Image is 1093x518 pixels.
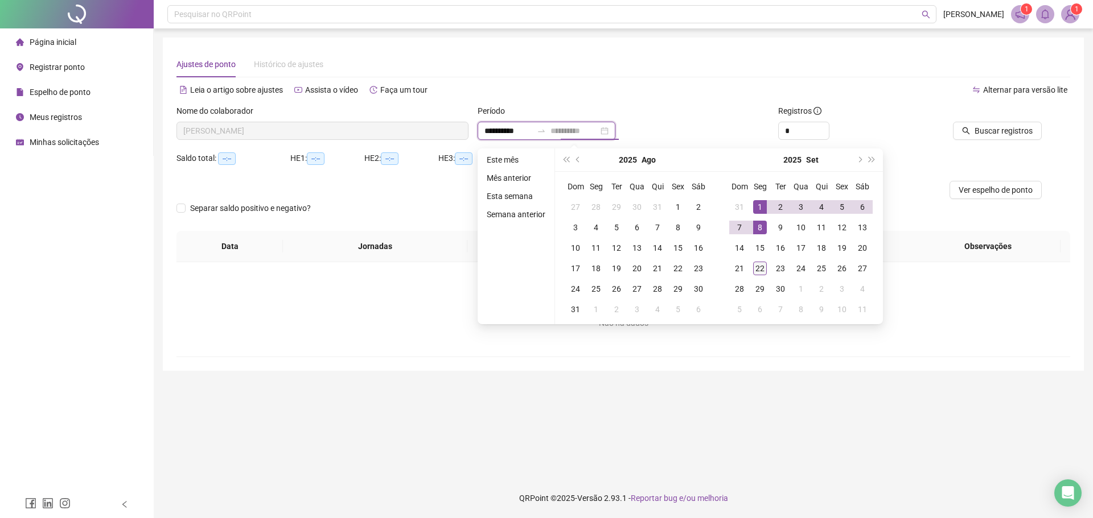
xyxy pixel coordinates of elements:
[856,302,869,316] div: 11
[924,240,1051,252] span: Observações
[770,279,791,299] td: 2025-09-30
[307,152,324,165] span: --:--
[794,221,808,234] div: 10
[729,279,750,299] td: 2025-09-28
[753,282,767,296] div: 29
[16,88,24,96] span: file
[815,262,828,275] div: 25
[794,262,808,275] div: 24
[121,500,129,508] span: left
[610,221,623,234] div: 5
[478,105,512,117] label: Período
[627,299,647,320] td: 2025-09-03
[455,152,472,165] span: --:--
[647,197,668,217] td: 2025-07-31
[651,282,664,296] div: 28
[832,279,852,299] td: 2025-10-03
[647,176,668,197] th: Qui
[565,217,586,238] td: 2025-08-03
[783,148,802,171] button: year panel
[467,231,582,262] th: Entrada 1
[770,176,791,197] th: Ter
[688,279,709,299] td: 2025-08-30
[811,238,832,258] td: 2025-09-18
[627,176,647,197] th: Qua
[254,60,323,69] span: Histórico de ajustes
[688,176,709,197] th: Sáb
[651,221,664,234] div: 7
[537,126,546,135] span: to
[176,60,236,69] span: Ajustes de ponto
[589,221,603,234] div: 4
[627,197,647,217] td: 2025-07-30
[627,258,647,279] td: 2025-08-20
[438,152,512,165] div: HE 3:
[815,282,828,296] div: 2
[1021,3,1032,15] sup: 1
[586,176,606,197] th: Seg
[959,184,1033,196] span: Ver espelho de ponto
[589,200,603,214] div: 28
[856,200,869,214] div: 6
[668,176,688,197] th: Sex
[688,258,709,279] td: 2025-08-23
[770,238,791,258] td: 2025-09-16
[1062,6,1079,23] img: 83313
[729,238,750,258] td: 2025-09-14
[1025,5,1029,13] span: 1
[950,181,1042,199] button: Ver espelho de ponto
[25,498,36,509] span: facebook
[565,176,586,197] th: Dom
[750,238,770,258] td: 2025-09-15
[16,113,24,121] span: clock-circle
[176,152,290,165] div: Saldo total:
[218,152,236,165] span: --:--
[791,217,811,238] td: 2025-09-10
[832,258,852,279] td: 2025-09-26
[589,282,603,296] div: 25
[774,282,787,296] div: 30
[962,127,970,135] span: search
[630,262,644,275] div: 20
[589,302,603,316] div: 1
[692,200,705,214] div: 2
[733,241,746,255] div: 14
[186,202,315,214] span: Separar saldo positivo e negativo?
[671,262,685,275] div: 22
[813,107,821,115] span: info-circle
[671,221,685,234] div: 8
[586,238,606,258] td: 2025-08-11
[606,258,627,279] td: 2025-08-19
[835,200,849,214] div: 5
[642,148,656,171] button: month panel
[16,63,24,71] span: environment
[369,86,377,94] span: history
[30,63,85,72] span: Registrar ponto
[630,221,644,234] div: 6
[922,10,930,19] span: search
[668,258,688,279] td: 2025-08-22
[30,138,99,147] span: Minhas solicitações
[630,282,644,296] div: 27
[856,241,869,255] div: 20
[794,302,808,316] div: 8
[1054,479,1082,507] div: Open Intercom Messenger
[692,241,705,255] div: 16
[692,282,705,296] div: 30
[606,217,627,238] td: 2025-08-05
[1071,3,1082,15] sup: Atualize o seu contato no menu Meus Dados
[16,38,24,46] span: home
[983,85,1067,94] span: Alternar para versão lite
[482,171,550,185] li: Mês anterior
[294,86,302,94] span: youtube
[537,126,546,135] span: swap-right
[647,217,668,238] td: 2025-08-07
[750,258,770,279] td: 2025-09-22
[586,279,606,299] td: 2025-08-25
[852,299,873,320] td: 2025-10-11
[750,176,770,197] th: Seg
[610,262,623,275] div: 19
[811,217,832,238] td: 2025-09-11
[176,231,283,262] th: Data
[770,197,791,217] td: 2025-09-02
